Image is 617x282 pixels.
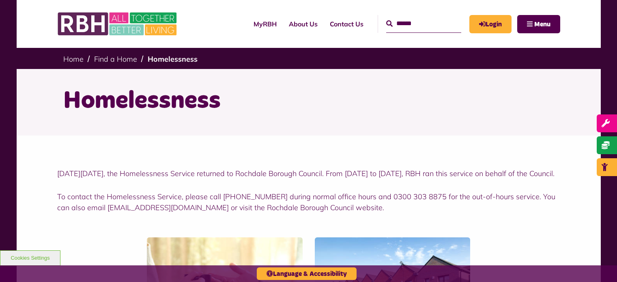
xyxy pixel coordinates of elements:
a: Contact Us [324,13,370,35]
img: RBH [57,8,179,40]
span: Menu [534,21,550,28]
a: visit the Rochdale Borough Council website [239,203,383,212]
h1: Homelessness [63,85,554,117]
span: . [237,203,384,212]
a: About Us [283,13,324,35]
p: To contact the Homelessness Service, please call [PHONE_NUMBER] during normal office hours and 03... [57,191,560,213]
iframe: Netcall Web Assistant for live chat [580,245,617,282]
a: Home [63,54,84,64]
a: Homelessness [148,54,198,64]
button: Language & Accessibility [257,267,357,280]
button: Navigation [517,15,560,33]
a: MyRBH [247,13,283,35]
p: [DATE][DATE], the Homelessness Service returned to Rochdale Borough Council. From [DATE] to [DATE... [57,168,560,179]
a: Find a Home [94,54,137,64]
a: MyRBH [469,15,512,33]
